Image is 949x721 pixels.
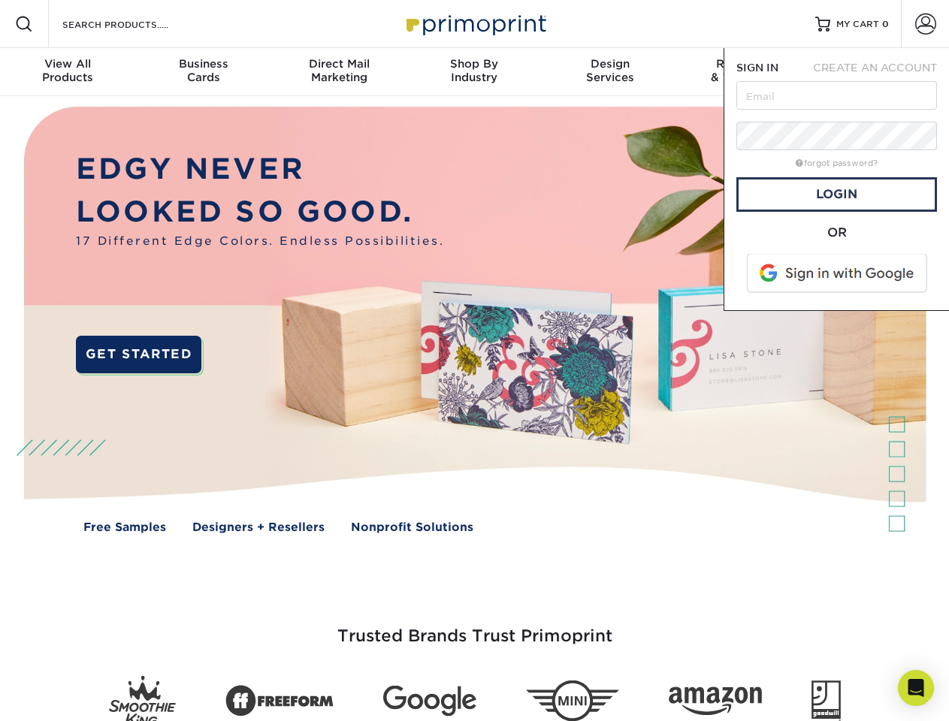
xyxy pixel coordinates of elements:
a: Free Samples [83,519,166,536]
a: forgot password? [796,158,878,168]
h3: Trusted Brands Trust Primoprint [35,590,914,664]
a: Shop ByIndustry [406,48,542,96]
div: Open Intercom Messenger [898,670,934,706]
span: Shop By [406,57,542,71]
a: DesignServices [543,48,678,96]
span: SIGN IN [736,62,778,74]
span: 0 [882,19,889,29]
span: 17 Different Edge Colors. Endless Possibilities. [76,233,444,250]
a: Nonprofit Solutions [351,519,473,536]
input: SEARCH PRODUCTS..... [61,15,207,33]
div: & Templates [678,57,813,84]
input: Email [736,81,937,110]
div: Marketing [271,57,406,84]
a: Designers + Resellers [192,519,325,536]
img: Primoprint [400,8,550,40]
span: Business [135,57,270,71]
span: CREATE AN ACCOUNT [813,62,937,74]
a: BusinessCards [135,48,270,96]
p: LOOKED SO GOOD. [76,191,444,234]
div: Industry [406,57,542,84]
a: GET STARTED [76,336,201,373]
img: Goodwill [811,680,841,721]
div: Services [543,57,678,84]
img: Google [383,686,476,716]
span: MY CART [836,18,879,31]
a: Login [736,177,937,212]
iframe: Google Customer Reviews [4,675,128,716]
img: Amazon [669,687,762,716]
span: Resources [678,57,813,71]
a: Direct MailMarketing [271,48,406,96]
span: Design [543,57,678,71]
span: Direct Mail [271,57,406,71]
div: OR [736,224,937,242]
a: Resources& Templates [678,48,813,96]
div: Cards [135,57,270,84]
p: EDGY NEVER [76,148,444,191]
